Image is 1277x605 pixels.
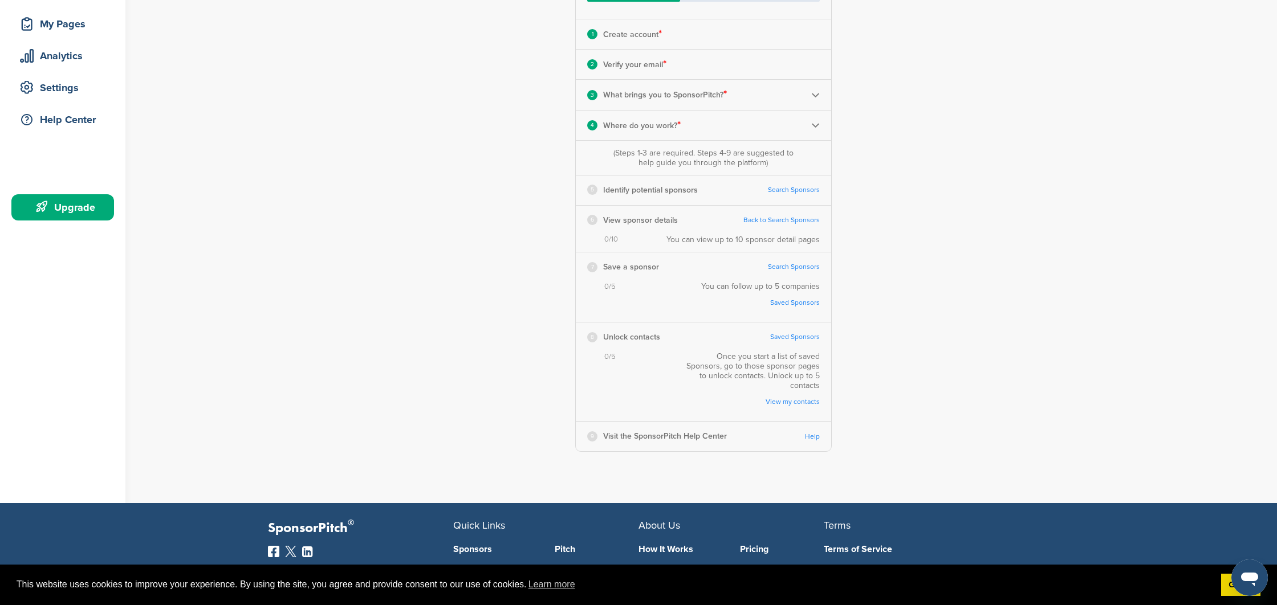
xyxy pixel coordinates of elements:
[603,429,727,443] p: Visit the SponsorPitch Help Center
[587,431,597,442] div: 9
[603,260,659,274] p: Save a sponsor
[603,213,678,227] p: View sponsor details
[587,29,597,39] div: 1
[587,215,597,225] div: 6
[811,91,820,99] img: Checklist arrow 2
[285,546,296,557] img: Twitter
[11,11,114,37] a: My Pages
[811,121,820,129] img: Checklist arrow 2
[743,216,820,224] a: Back to Search Sponsors
[603,330,660,344] p: Unlock contacts
[11,107,114,133] a: Help Center
[587,120,597,130] div: 4
[17,77,114,98] div: Settings
[638,545,723,554] a: How It Works
[768,186,820,194] a: Search Sponsors
[603,118,681,133] p: Where do you work?
[1221,574,1260,596] a: dismiss cookie message
[453,545,538,554] a: Sponsors
[453,519,505,532] span: Quick Links
[713,299,820,307] a: Saved Sponsors
[1231,559,1268,596] iframe: Button to launch messaging window
[17,46,114,66] div: Analytics
[587,90,597,100] div: 3
[611,148,796,167] div: (Steps 1-3 are required. Steps 4-9 are suggested to help guide you through the platform)
[740,545,824,554] a: Pricing
[603,27,662,42] p: Create account
[587,185,597,195] div: 5
[701,281,820,314] div: You can follow up to 5 companies
[604,282,616,292] span: 0/5
[17,576,1212,593] span: This website uses cookies to improve your experience. By using the site, you agree and provide co...
[348,516,354,530] span: ®
[17,197,114,218] div: Upgrade
[770,333,820,341] a: Saved Sponsors
[603,183,698,197] p: Identify potential sponsors
[11,194,114,220] a: Upgrade
[603,87,727,102] p: What brings you to SponsorPitch?
[680,351,820,414] div: Once you start a list of saved Sponsors, go to those sponsor pages to unlock contacts. Unlock up ...
[587,262,597,272] div: 7
[824,545,992,554] a: Terms of Service
[824,519,851,532] span: Terms
[805,432,820,441] a: Help
[604,235,618,244] span: 0/10
[603,57,666,72] p: Verify your email
[11,75,114,101] a: Settings
[691,398,820,406] a: View my contacts
[587,59,597,70] div: 2
[604,352,616,362] span: 0/5
[666,235,820,244] div: You can view up to 10 sponsor detail pages
[11,43,114,69] a: Analytics
[17,14,114,34] div: My Pages
[587,332,597,342] div: 8
[268,546,279,557] img: Facebook
[268,520,453,537] p: SponsorPitch
[527,576,577,593] a: learn more about cookies
[638,519,680,532] span: About Us
[768,263,820,271] a: Search Sponsors
[17,109,114,130] div: Help Center
[555,545,639,554] a: Pitch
